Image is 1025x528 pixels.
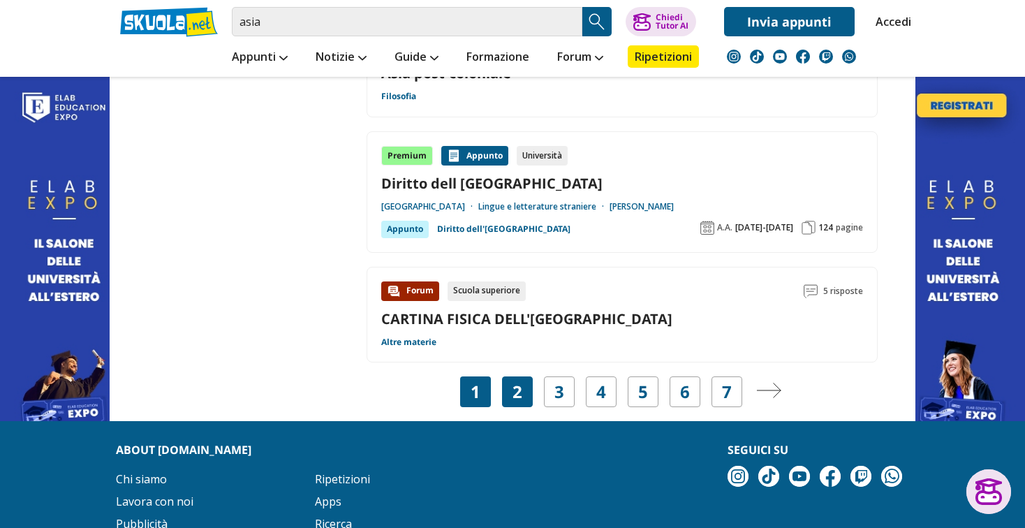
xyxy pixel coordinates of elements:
[582,7,612,36] button: Search Button
[820,466,841,487] img: facebook
[876,7,905,36] a: Accedi
[818,222,833,233] span: 124
[727,50,741,64] img: instagram
[789,466,810,487] img: youtube
[512,382,522,402] a: 2
[717,222,732,233] span: A.A.
[735,222,793,233] span: [DATE]-[DATE]
[680,382,690,402] a: 6
[478,201,610,212] a: Lingue e letterature straniere
[381,146,433,166] div: Premium
[758,466,779,487] img: tiktok
[116,494,193,509] a: Lavora con noi
[116,471,167,487] a: Chi siamo
[391,45,442,71] a: Guide
[756,383,781,398] img: Pagina successiva
[587,11,607,32] img: Cerca appunti, riassunti o versioni
[656,13,688,30] div: Chiedi Tutor AI
[596,382,606,402] a: 4
[804,284,818,298] img: Commenti lettura
[387,284,401,298] img: Forum contenuto
[728,466,749,487] img: instagram
[381,281,439,301] div: Forum
[381,221,429,237] div: Appunto
[517,146,568,166] div: Università
[315,471,370,487] a: Ripetizioni
[463,45,533,71] a: Formazione
[441,146,508,166] div: Appunto
[554,45,607,71] a: Forum
[437,221,570,237] a: Diritto dell'[GEOGRAPHIC_DATA]
[773,50,787,64] img: youtube
[471,382,480,402] span: 1
[750,50,764,64] img: tiktok
[628,45,699,68] a: Ripetizioni
[232,7,582,36] input: Cerca appunti, riassunti o versioni
[315,494,341,509] a: Apps
[796,50,810,64] img: facebook
[819,50,833,64] img: twitch
[638,382,648,402] a: 5
[381,309,672,328] a: CARTINA FISICA DELL'[GEOGRAPHIC_DATA]
[381,174,863,193] a: Diritto dell [GEOGRAPHIC_DATA]
[724,7,855,36] a: Invia appunti
[881,466,902,487] img: WhatsApp
[116,442,251,457] strong: About [DOMAIN_NAME]
[756,382,781,402] a: Pagina successiva
[447,149,461,163] img: Appunti contenuto
[381,337,436,348] a: Altre materie
[381,91,416,102] a: Filosofia
[823,281,863,301] span: 5 risposte
[610,201,674,212] a: [PERSON_NAME]
[448,281,526,301] div: Scuola superiore
[850,466,871,487] img: twitch
[842,50,856,64] img: WhatsApp
[700,221,714,235] img: Anno accademico
[626,7,696,36] button: ChiediTutor AI
[312,45,370,71] a: Notizie
[802,221,816,235] img: Pagine
[728,442,788,457] strong: Seguici su
[836,222,863,233] span: pagine
[367,376,878,407] nav: Navigazione pagine
[722,382,732,402] a: 7
[554,382,564,402] a: 3
[381,201,478,212] a: [GEOGRAPHIC_DATA]
[228,45,291,71] a: Appunti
